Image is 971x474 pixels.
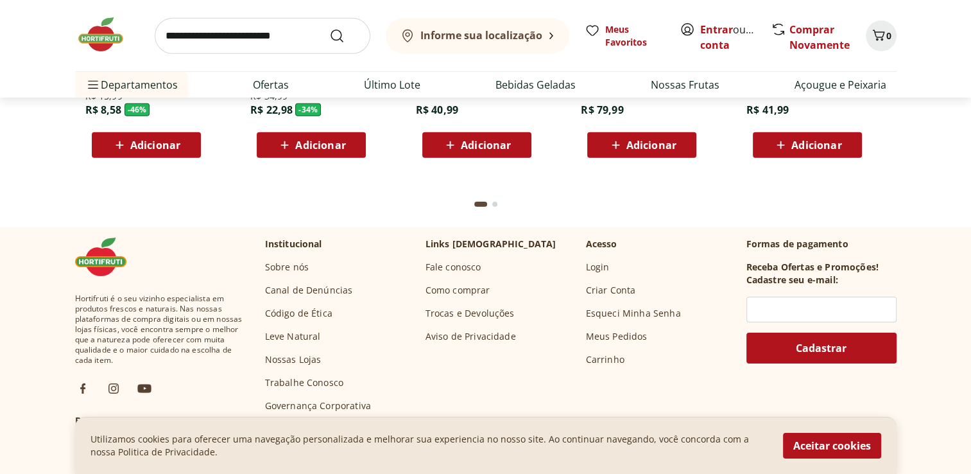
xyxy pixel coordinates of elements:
span: Adicionar [295,140,345,150]
span: Cadastrar [796,343,846,353]
span: Hortifruti é o seu vizinho especialista em produtos frescos e naturais. Nas nossas plataformas de... [75,294,245,365]
p: Acesso [586,238,617,250]
button: Aceitar cookies [783,433,881,459]
img: Hortifruti [75,15,139,54]
a: Ofertas [253,77,289,92]
img: ig [106,381,121,396]
a: Último Lote [364,77,420,92]
a: Governança Corporativa [265,399,372,412]
span: Adicionar [461,140,511,150]
a: Nossas Lojas [265,353,322,366]
a: Nossas Frutas [651,77,719,92]
a: Carrinho [586,353,624,366]
button: Cadastrar [746,333,897,364]
span: Adicionar [626,140,676,150]
a: Meus Favoritos [585,23,664,49]
a: Fale conosco [425,261,481,274]
a: Canal de Denúncias [265,284,353,297]
p: Links [DEMOGRAPHIC_DATA] [425,238,556,250]
button: Informe sua localização [386,18,569,54]
h3: Receba Ofertas e Promoções! [746,261,879,274]
a: Sobre nós [265,261,309,274]
a: Aviso de Privacidade [425,330,516,343]
input: search [155,18,370,54]
p: Utilizamos cookies para oferecer uma navegação personalizada e melhorar sua experiencia no nosso ... [90,433,768,459]
span: - 34 % [295,103,321,116]
a: Comprar Novamente [789,22,850,52]
p: Formas de pagamento [746,238,897,250]
h3: Baixe nosso App [75,414,245,427]
b: Informe sua localização [420,28,542,42]
a: Açougue e Peixaria [795,77,886,92]
a: Trocas e Devoluções [425,307,515,320]
button: Adicionar [92,132,201,158]
h3: Cadastre seu e-mail: [746,274,838,286]
button: Submit Search [329,28,360,44]
span: Departamentos [85,69,178,100]
span: Adicionar [791,140,841,150]
button: Go to page 2 from fs-carousel [490,189,500,220]
a: Esqueci Minha Senha [586,307,681,320]
button: Adicionar [257,132,366,158]
a: Como comprar [425,284,490,297]
img: fb [75,381,90,396]
a: Login [586,261,610,274]
a: Criar conta [700,22,771,52]
span: R$ 40,99 [416,103,458,117]
img: Hortifruti [75,238,139,276]
button: Menu [85,69,101,100]
span: - 46 % [125,103,150,116]
p: Institucional [265,238,322,250]
span: Adicionar [130,140,180,150]
button: Adicionar [753,132,862,158]
a: Leve Natural [265,330,321,343]
a: Trabalhe Conosco [265,376,344,389]
span: Meus Favoritos [605,23,664,49]
span: 0 [886,30,891,42]
button: Adicionar [587,132,696,158]
button: Current page from fs-carousel [472,189,490,220]
a: Bebidas Geladas [495,77,576,92]
a: Meus Pedidos [586,330,648,343]
a: Código de Ética [265,307,332,320]
button: Adicionar [422,132,531,158]
span: R$ 79,99 [581,103,623,117]
a: Entrar [700,22,733,37]
span: R$ 41,99 [746,103,789,117]
a: Criar Conta [586,284,636,297]
span: R$ 22,98 [250,103,293,117]
button: Carrinho [866,21,897,51]
span: ou [700,22,757,53]
img: ytb [137,381,152,396]
span: R$ 8,58 [85,103,122,117]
